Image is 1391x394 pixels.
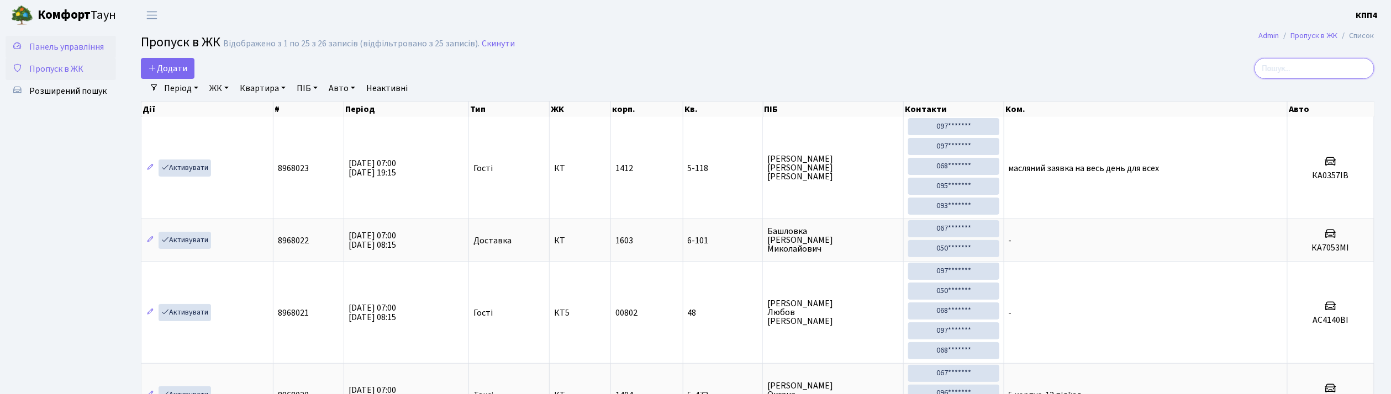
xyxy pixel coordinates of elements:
h5: КА7053МІ [1292,243,1369,253]
button: Переключити навігацію [138,6,166,24]
th: корп. [611,102,683,117]
th: # [273,102,345,117]
th: ПІБ [763,102,904,117]
th: Період [344,102,469,117]
span: Гості [473,308,493,317]
span: КТ [554,236,606,245]
img: logo.png [11,4,33,26]
div: Відображено з 1 по 25 з 26 записів (відфільтровано з 25 записів). [223,39,480,49]
a: Період [160,79,203,98]
a: Розширений пошук [6,80,116,102]
a: Активувати [159,232,211,249]
span: Пропуск в ЖК [29,63,83,75]
b: Комфорт [38,6,91,24]
th: Дії [141,102,273,117]
th: Кв. [683,102,763,117]
span: 6-101 [688,236,758,245]
span: КТ5 [554,308,606,317]
th: Тип [469,102,550,117]
a: Неактивні [362,79,412,98]
th: ЖК [550,102,611,117]
span: Пропуск в ЖК [141,33,220,52]
input: Пошук... [1255,58,1374,79]
a: Admin [1259,30,1279,41]
span: 8968021 [278,307,309,319]
span: 48 [688,308,758,317]
span: [PERSON_NAME] Любов [PERSON_NAME] [767,299,899,326]
a: Активувати [159,304,211,321]
a: ЖК [205,79,233,98]
span: 00802 [615,307,637,319]
h5: АС4140ВІ [1292,315,1369,326]
th: Ком. [1004,102,1288,117]
span: [DATE] 07:00 [DATE] 08:15 [349,302,396,323]
span: - [1009,235,1012,247]
span: Доставка [473,236,512,245]
span: Розширений пошук [29,85,107,97]
span: 8968022 [278,235,309,247]
a: Пропуск в ЖК [6,58,116,80]
a: ПІБ [292,79,322,98]
span: 1412 [615,162,633,174]
span: Панель управління [29,41,104,53]
span: Башловка [PERSON_NAME] Миколайович [767,227,899,253]
a: КПП4 [1356,9,1378,22]
span: Додати [148,62,187,74]
span: - [1009,307,1012,319]
span: Таун [38,6,116,25]
span: 1603 [615,235,633,247]
span: масляний заявка на весь день для всех [1009,162,1160,174]
span: [DATE] 07:00 [DATE] 19:15 [349,157,396,179]
nav: breadcrumb [1242,24,1391,47]
span: 8968023 [278,162,309,174]
a: Панель управління [6,36,116,58]
span: КТ [554,164,606,173]
a: Пропуск в ЖК [1291,30,1338,41]
th: Авто [1288,102,1374,117]
h5: КА0357ІВ [1292,171,1369,181]
a: Активувати [159,159,211,177]
a: Скинути [482,39,515,49]
span: Гості [473,164,493,173]
span: 5-118 [688,164,758,173]
li: Список [1338,30,1374,42]
th: Контакти [904,102,1004,117]
span: [PERSON_NAME] [PERSON_NAME] [PERSON_NAME] [767,155,899,181]
span: [DATE] 07:00 [DATE] 08:15 [349,230,396,251]
a: Додати [141,58,194,79]
a: Квартира [235,79,290,98]
a: Авто [324,79,360,98]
